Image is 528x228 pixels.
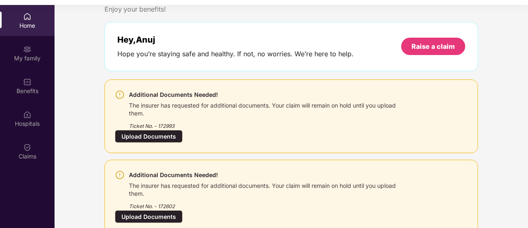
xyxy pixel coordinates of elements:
img: svg+xml;base64,PHN2ZyBpZD0iV2FybmluZ18tXzI0eDI0IiBkYXRhLW5hbWU9Ildhcm5pbmcgLSAyNHgyNCIgeG1sbnM9Im... [115,90,125,100]
div: The insurer has requested for additional documents. Your claim will remain on hold until you uplo... [129,100,409,117]
img: svg+xml;base64,PHN2ZyBpZD0iV2FybmluZ18tXzI0eDI0IiBkYXRhLW5hbWU9Ildhcm5pbmcgLSAyNHgyNCIgeG1sbnM9Im... [115,170,125,180]
div: Upload Documents [115,130,183,143]
img: svg+xml;base64,PHN2ZyB3aWR0aD0iMjAiIGhlaWdodD0iMjAiIHZpZXdCb3g9IjAgMCAyMCAyMCIgZmlsbD0ibm9uZSIgeG... [23,45,31,53]
div: Ticket No. - 172602 [129,197,409,210]
img: svg+xml;base64,PHN2ZyBpZD0iQ2xhaW0iIHhtbG5zPSJodHRwOi8vd3d3LnczLm9yZy8yMDAwL3N2ZyIgd2lkdGg9IjIwIi... [23,143,31,151]
div: Upload Documents [115,210,183,223]
div: Raise a claim [411,42,455,51]
div: Additional Documents Needed! [129,90,409,100]
div: Hey, Anuj [117,35,354,45]
div: Hope you’re staying safe and healthy. If not, no worries. We’re here to help. [117,50,354,58]
img: svg+xml;base64,PHN2ZyBpZD0iQmVuZWZpdHMiIHhtbG5zPSJodHRwOi8vd3d3LnczLm9yZy8yMDAwL3N2ZyIgd2lkdGg9Ij... [23,78,31,86]
img: svg+xml;base64,PHN2ZyBpZD0iSG9zcGl0YWxzIiB4bWxucz0iaHR0cDovL3d3dy53My5vcmcvMjAwMC9zdmciIHdpZHRoPS... [23,110,31,119]
div: Enjoy your benefits! [105,5,478,14]
img: svg+xml;base64,PHN2ZyBpZD0iSG9tZSIgeG1sbnM9Imh0dHA6Ly93d3cudzMub3JnLzIwMDAvc3ZnIiB3aWR0aD0iMjAiIG... [23,12,31,21]
div: Additional Documents Needed! [129,170,409,180]
div: Ticket No. - 172993 [129,117,409,130]
div: The insurer has requested for additional documents. Your claim will remain on hold until you uplo... [129,180,409,197]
